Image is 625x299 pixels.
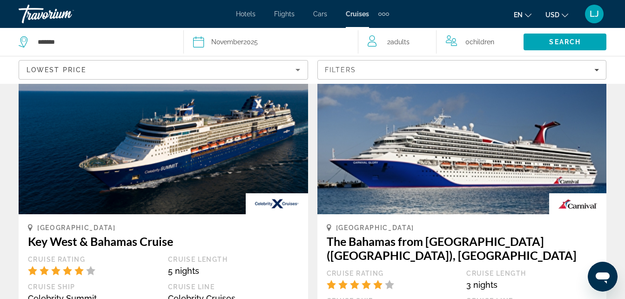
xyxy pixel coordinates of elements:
div: Cruise Rating [327,269,457,278]
span: 2 [387,35,410,48]
a: Travorium [19,2,112,26]
a: Cars [313,10,327,18]
span: [GEOGRAPHIC_DATA] [37,224,116,231]
img: Cruise company logo [246,193,308,214]
div: Cruise Length [168,255,299,264]
button: Change language [514,8,531,21]
h3: The Bahamas from [GEOGRAPHIC_DATA] ([GEOGRAPHIC_DATA]), [GEOGRAPHIC_DATA] [327,234,598,262]
input: Select cruise destination [37,35,174,49]
div: 3 nights [466,280,597,290]
div: Cruise Length [466,269,597,278]
span: Filters [325,66,356,74]
span: Lowest Price [27,66,86,74]
img: Cruise company logo [549,193,606,214]
span: 0 [465,35,494,48]
span: Search [549,38,581,46]
a: Flights [274,10,295,18]
span: USD [545,11,559,19]
button: Travelers: 2 adults, 0 children [358,28,524,56]
div: 5 nights [168,266,299,276]
button: Search [524,34,606,50]
span: Children [470,38,494,46]
div: Cruise Ship [28,283,159,291]
a: Hotels [236,10,255,18]
span: November [211,38,243,46]
div: Cruise Line [168,283,299,291]
span: en [514,11,523,19]
h3: Key West & Bahamas Cruise [28,234,299,248]
a: Cruises [346,10,369,18]
span: LJ [590,9,599,19]
mat-select: Sort by [27,64,300,75]
span: [GEOGRAPHIC_DATA] [336,224,415,231]
button: User Menu [582,4,606,24]
div: 2025 [211,35,258,48]
img: The Bahamas from Port Canaveral (Orlando), FL [317,65,607,214]
iframe: Button to launch messaging window [588,262,618,292]
button: Change currency [545,8,568,21]
div: Cruise Rating [28,255,159,264]
button: Filters [317,60,607,80]
span: Adults [390,38,410,46]
img: Key West & Bahamas Cruise [19,65,308,214]
button: Extra navigation items [378,7,389,21]
button: Select cruise date [193,28,349,56]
